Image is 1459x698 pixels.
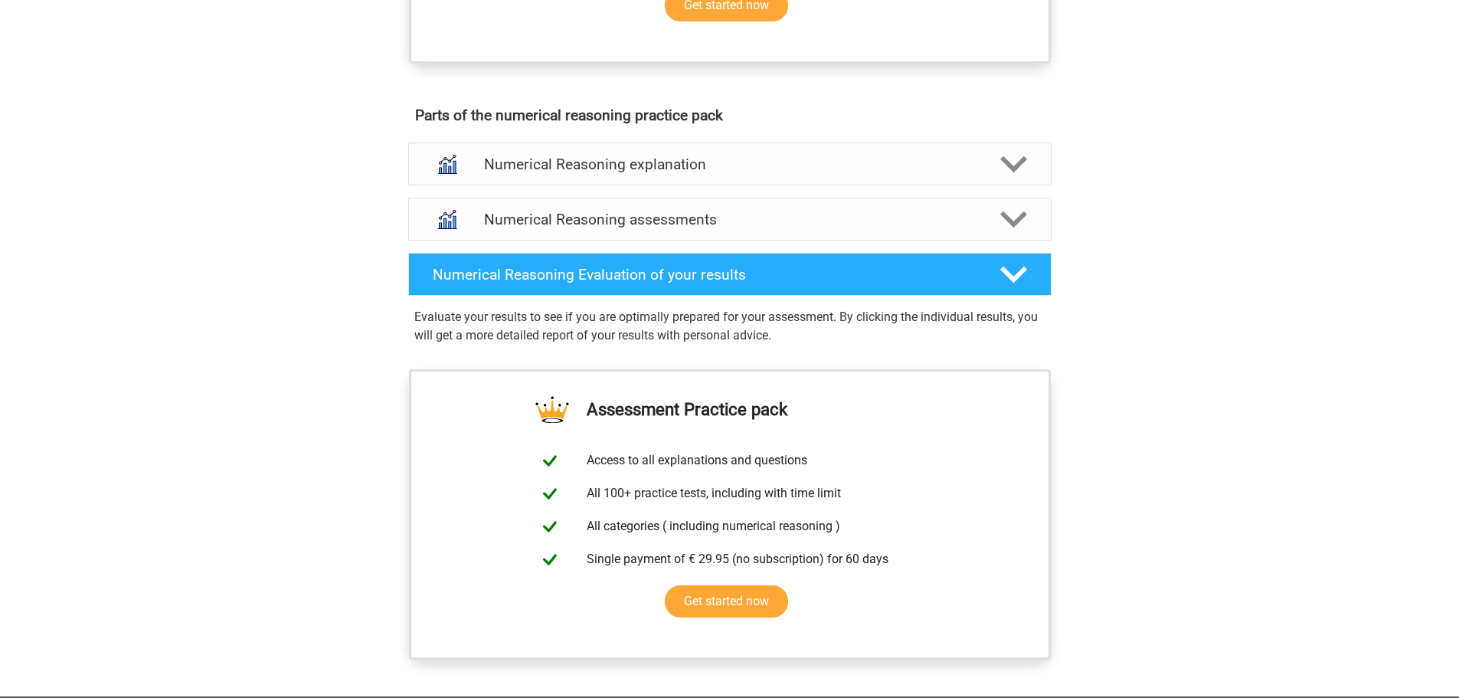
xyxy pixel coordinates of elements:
h4: Parts of the numerical reasoning practice pack [415,107,1045,124]
a: Numerical Reasoning Evaluation of your results [402,253,1058,296]
a: explanations Numerical Reasoning explanation [402,143,1058,185]
p: Evaluate your results to see if you are optimally prepared for your assessment. By clicking the i... [414,308,1045,345]
h4: Numerical Reasoning explanation [484,156,976,173]
h4: Numerical Reasoning Evaluation of your results [433,266,976,283]
img: numerical reasoning explanations [427,145,466,184]
h4: Numerical Reasoning assessments [484,211,976,228]
img: numerical reasoning assessments [427,200,466,239]
a: assessments Numerical Reasoning assessments [402,198,1058,241]
a: Get started now [665,585,788,618]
